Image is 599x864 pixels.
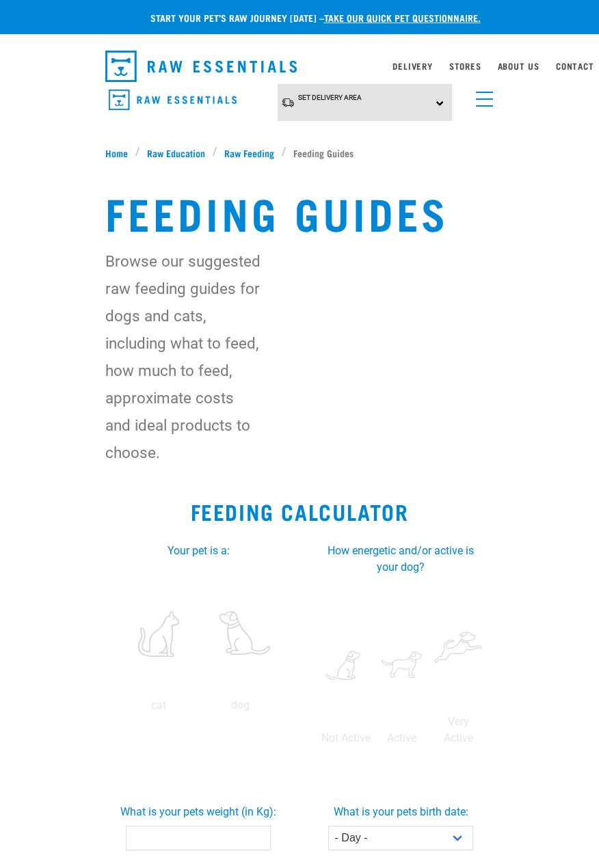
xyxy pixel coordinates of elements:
[94,45,505,87] nav: dropdown navigation
[469,83,494,108] a: menu
[94,804,302,820] label: What is your pets weight (in Kg):
[316,543,485,576] label: How energetic and/or active is your dog?
[433,714,483,746] p: Very Active
[392,64,432,68] a: Delivery
[140,146,213,160] a: Raw Education
[217,146,282,160] a: Raw Feeding
[105,247,261,466] p: Browse our suggested raw feeding guides for dogs and cats, including what to feed, how much to fe...
[105,146,128,160] span: Home
[281,97,295,108] img: van-moving.png
[556,64,594,68] a: Contact
[16,499,583,524] h2: Feeding Calculator
[105,51,297,82] img: Raw Essentials Logo
[147,146,205,160] span: Raw Education
[377,730,427,746] p: Active
[105,187,494,237] h1: Feeding Guides
[298,94,362,101] span: Set Delivery Area
[120,697,197,714] p: cat
[202,697,279,714] p: dog
[105,146,494,160] nav: breadcrumbs
[449,64,481,68] a: Stores
[109,90,237,111] img: Raw Essentials Logo
[224,146,274,160] span: Raw Feeding
[324,15,481,20] a: take our quick pet questionnaire.
[498,64,540,68] a: About Us
[320,730,371,746] p: Not Active
[105,146,135,160] a: Home
[114,543,283,559] label: Your pet is a:
[297,804,505,820] label: What is your pets birth date:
